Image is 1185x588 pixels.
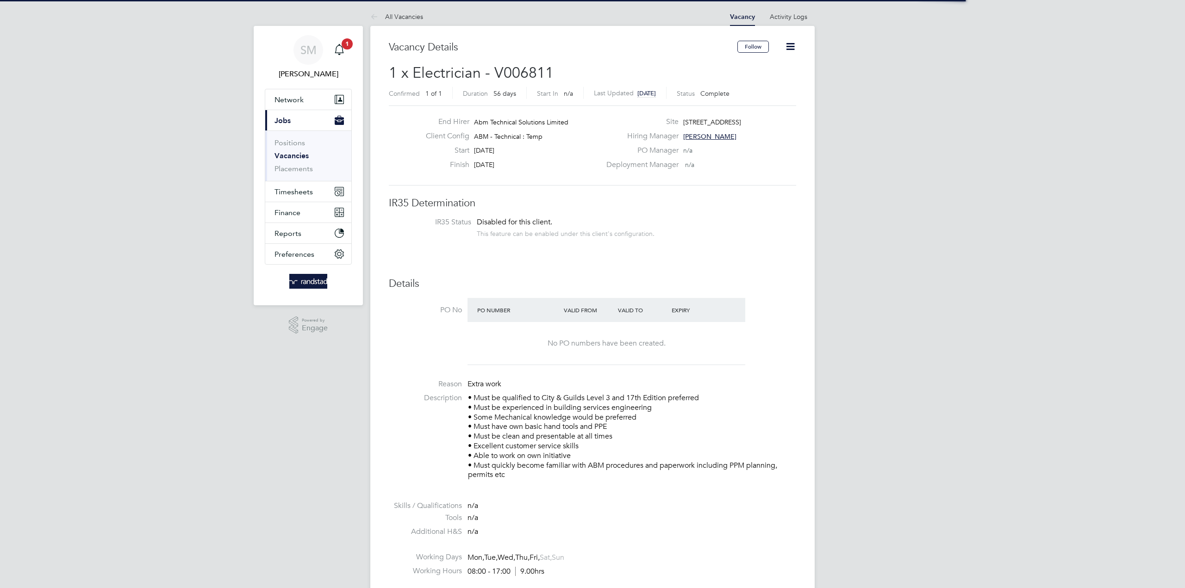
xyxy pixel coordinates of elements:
span: Finance [274,208,300,217]
a: Go to home page [265,274,352,289]
span: [DATE] [637,89,656,97]
span: Extra work [468,379,501,389]
a: 1 [330,35,349,65]
span: Preferences [274,250,314,259]
div: 08:00 - 17:00 [468,567,544,576]
span: [STREET_ADDRESS] [683,118,741,126]
a: All Vacancies [370,12,423,21]
span: Stefan Mekki [265,68,352,80]
a: Vacancy [730,13,755,21]
button: Follow [737,41,769,53]
label: Reason [389,379,462,389]
span: ABM - Technical : Temp [474,132,543,141]
h3: IR35 Determination [389,197,796,210]
div: No PO numbers have been created. [477,339,736,348]
div: This feature can be enabled under this client's configuration. [477,227,655,238]
a: SM[PERSON_NAME] [265,35,352,80]
label: Confirmed [389,89,420,98]
span: n/a [468,527,478,536]
span: Disabled for this client. [477,217,552,227]
label: Status [677,89,695,98]
div: Expiry [669,302,723,318]
button: Finance [265,202,351,223]
a: Activity Logs [770,12,807,21]
button: Preferences [265,244,351,264]
span: [PERSON_NAME] [683,132,736,141]
div: Valid From [561,302,616,318]
label: Tools [389,513,462,523]
span: Fri, [530,553,540,562]
span: Thu, [515,553,530,562]
label: Duration [463,89,488,98]
span: Tue, [484,553,498,562]
span: Powered by [302,316,328,324]
label: Site [601,117,679,127]
span: 56 days [493,89,516,98]
span: Network [274,95,304,104]
label: Skills / Qualifications [389,501,462,511]
label: Deployment Manager [601,160,679,170]
a: Positions [274,138,305,147]
label: Additional H&S [389,527,462,537]
span: n/a [685,161,694,169]
span: Complete [700,89,730,98]
span: 1 [342,38,353,50]
label: Start [418,146,469,155]
span: n/a [468,513,478,522]
button: Reports [265,223,351,243]
a: Vacancies [274,151,309,160]
span: n/a [468,501,478,510]
nav: Main navigation [254,26,363,305]
div: Jobs [265,130,351,181]
button: Jobs [265,110,351,130]
h3: Details [389,277,796,291]
div: Valid To [616,302,670,318]
button: Timesheets [265,181,351,202]
span: 9.00hrs [515,567,544,576]
span: Abm Technical Solutions Limited [474,118,568,126]
span: n/a [564,89,573,98]
h3: Vacancy Details [389,41,737,54]
label: IR35 Status [398,217,471,227]
a: Placements [274,164,313,173]
span: [DATE] [474,161,494,169]
span: [DATE] [474,146,494,155]
a: Powered byEngage [289,316,328,334]
label: Description [389,393,462,403]
label: End Hirer [418,117,469,127]
label: PO No [389,305,462,315]
span: Timesheets [274,187,313,196]
span: Engage [302,324,328,332]
label: Working Days [389,552,462,562]
label: Working Hours [389,566,462,576]
span: SM [300,44,317,56]
label: Client Config [418,131,469,141]
span: Sun [552,553,564,562]
span: 1 of 1 [425,89,442,98]
span: n/a [683,146,692,155]
label: Hiring Manager [601,131,679,141]
label: Last Updated [594,89,634,97]
label: Start In [537,89,558,98]
p: • Must be qualified to City & Guilds Level 3 and 17th Edition preferred • Must be experienced in ... [468,393,796,480]
span: Jobs [274,116,291,125]
span: Reports [274,229,301,238]
div: PO Number [475,302,561,318]
span: 1 x Electrician - V006811 [389,64,554,82]
button: Network [265,89,351,110]
span: Sat, [540,553,552,562]
img: randstad-logo-retina.png [289,274,328,289]
label: Finish [418,160,469,170]
label: PO Manager [601,146,679,155]
span: Wed, [498,553,515,562]
span: Mon, [468,553,484,562]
